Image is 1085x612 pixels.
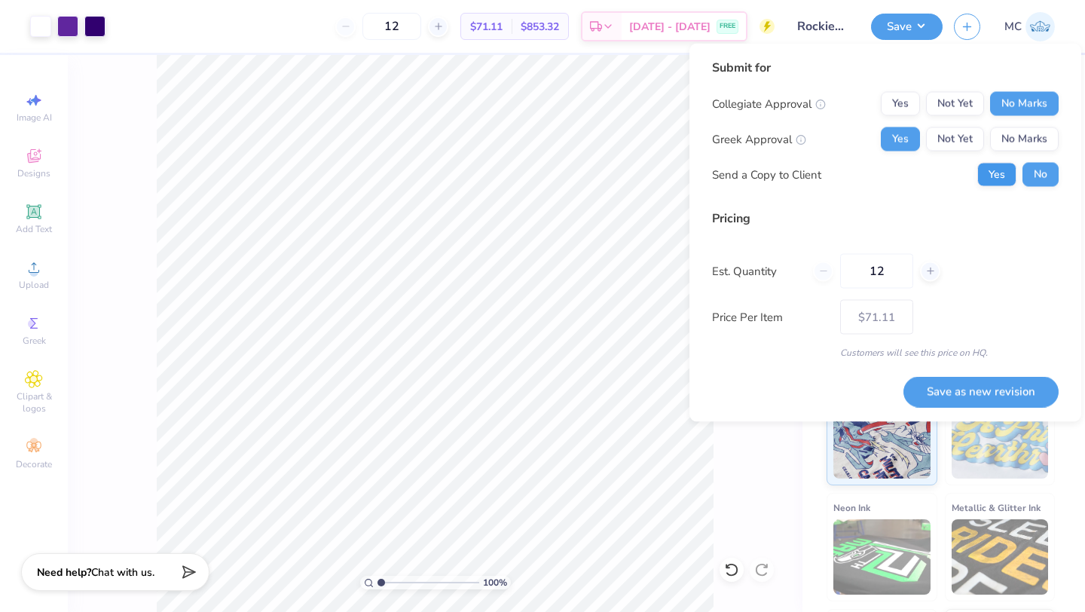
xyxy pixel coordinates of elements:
[926,127,984,151] button: Not Yet
[712,210,1059,228] div: Pricing
[720,21,735,32] span: FREE
[470,19,503,35] span: $71.11
[19,279,49,291] span: Upload
[712,262,802,280] label: Est. Quantity
[952,403,1049,479] img: Puff Ink
[712,166,821,183] div: Send a Copy to Client
[8,390,60,415] span: Clipart & logos
[712,308,829,326] label: Price Per Item
[712,346,1059,360] div: Customers will see this price on HQ.
[17,167,50,179] span: Designs
[871,14,943,40] button: Save
[712,95,826,112] div: Collegiate Approval
[833,500,870,516] span: Neon Ink
[952,519,1049,595] img: Metallic & Glitter Ink
[1025,12,1055,41] img: Maddy Clark
[990,127,1059,151] button: No Marks
[37,565,91,580] strong: Need help?
[521,19,559,35] span: $853.32
[17,112,52,124] span: Image AI
[786,11,860,41] input: Untitled Design
[977,163,1016,187] button: Yes
[712,59,1059,77] div: Submit for
[926,92,984,116] button: Not Yet
[362,13,421,40] input: – –
[881,92,920,116] button: Yes
[952,500,1041,516] span: Metallic & Glitter Ink
[990,92,1059,116] button: No Marks
[840,254,913,289] input: – –
[712,130,806,148] div: Greek Approval
[1004,12,1055,41] a: MC
[1022,163,1059,187] button: No
[903,376,1059,407] button: Save as new revision
[833,403,931,479] img: Standard
[23,335,46,347] span: Greek
[881,127,920,151] button: Yes
[833,519,931,595] img: Neon Ink
[16,458,52,470] span: Decorate
[16,223,52,235] span: Add Text
[629,19,711,35] span: [DATE] - [DATE]
[1004,18,1022,35] span: MC
[91,565,154,580] span: Chat with us.
[483,576,507,589] span: 100 %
